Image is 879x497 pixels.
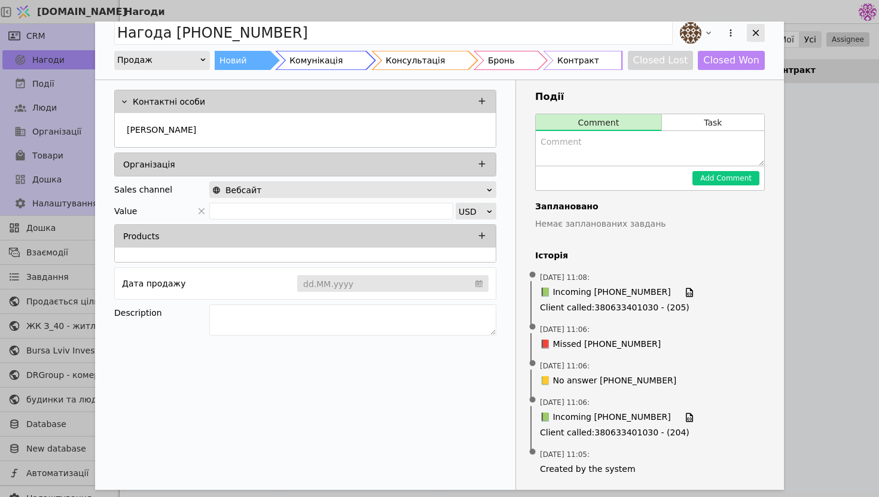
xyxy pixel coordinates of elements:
[459,203,486,220] div: USD
[540,286,671,299] span: 📗 Incoming [PHONE_NUMBER]
[540,301,760,314] span: Client called : 380633401030 - (205)
[540,449,590,460] span: [DATE] 11:05 :
[540,374,676,387] span: 📒 No answer [PHONE_NUMBER]
[535,249,765,262] h4: Історія
[540,411,671,424] span: 📗 Incoming [PHONE_NUMBER]
[535,200,765,213] h4: Заплановано
[540,361,590,371] span: [DATE] 11:06 :
[698,51,765,70] button: Closed Won
[212,186,221,194] img: online-store.svg
[488,51,514,70] div: Бронь
[123,230,159,243] p: Products
[527,312,539,343] span: •
[122,275,185,292] div: Дата продажу
[289,51,343,70] div: Комунікація
[540,463,760,475] span: Created by the system
[692,171,759,185] button: Add Comment
[680,22,701,44] img: an
[536,114,661,131] button: Comment
[557,51,599,70] div: Контракт
[662,114,764,131] button: Task
[475,278,483,289] svg: calendar
[95,22,784,490] div: Add Opportunity
[527,349,539,379] span: •
[123,158,175,171] p: Організація
[219,51,247,70] div: Новий
[127,124,196,136] p: [PERSON_NAME]
[628,51,694,70] button: Closed Lost
[114,203,137,219] span: Value
[117,51,199,68] div: Продаж
[540,397,590,408] span: [DATE] 11:06 :
[527,385,539,416] span: •
[225,182,261,199] span: Вебсайт
[535,218,765,230] p: Немає запланованих завдань
[527,437,539,468] span: •
[114,304,209,321] div: Description
[133,96,205,108] p: Контактні особи
[540,324,590,335] span: [DATE] 11:06 :
[540,338,661,350] span: 📕 Missed [PHONE_NUMBER]
[114,181,172,198] div: Sales channel
[535,90,765,104] h3: Події
[540,426,760,439] span: Client called : 380633401030 - (204)
[540,272,590,283] span: [DATE] 11:08 :
[527,260,539,291] span: •
[386,51,445,70] div: Консультація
